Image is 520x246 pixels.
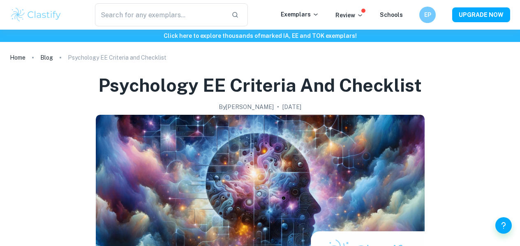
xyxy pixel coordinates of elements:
h2: [DATE] [282,102,301,111]
a: Blog [40,52,53,63]
p: Psychology EE Criteria and Checklist [68,53,166,62]
h6: Click here to explore thousands of marked IA, EE and TOK exemplars ! [2,31,518,40]
h1: Psychology EE Criteria and Checklist [98,73,422,97]
p: Review [335,11,363,20]
button: Help and Feedback [495,217,512,234]
h6: EP [423,10,432,19]
p: • [277,102,279,111]
button: EP [419,7,436,23]
a: Schools [380,12,403,18]
p: Exemplars [281,10,319,19]
a: Home [10,52,25,63]
h2: By [PERSON_NAME] [219,102,274,111]
img: Clastify logo [10,7,62,23]
input: Search for any exemplars... [95,3,225,26]
button: UPGRADE NOW [452,7,510,22]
